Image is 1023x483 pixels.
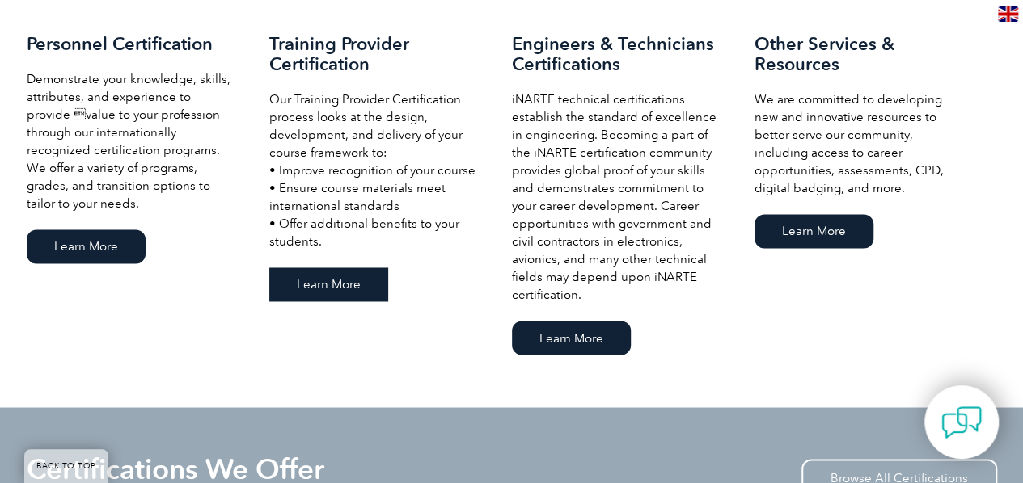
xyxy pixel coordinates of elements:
[755,34,965,74] h3: Other Services & Resources
[998,6,1018,22] img: en
[512,34,722,74] h3: Engineers & Technicians Certifications
[512,321,631,355] a: Learn More
[27,456,324,481] h2: Certifications We Offer
[27,229,146,263] a: Learn More
[755,90,965,197] p: We are committed to developing new and innovative resources to better serve our community, includ...
[512,90,722,304] p: iNARTE technical certifications establish the standard of excellence in engineering. Becoming a p...
[755,214,873,248] a: Learn More
[941,402,982,443] img: contact-chat.png
[24,449,108,483] a: BACK TO TOP
[27,70,237,212] p: Demonstrate your knowledge, skills, attributes, and experience to provide value to your professi...
[269,34,480,74] h3: Training Provider Certification
[27,34,237,54] h3: Personnel Certification
[269,90,480,250] p: Our Training Provider Certification process looks at the design, development, and delivery of you...
[269,267,388,301] a: Learn More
